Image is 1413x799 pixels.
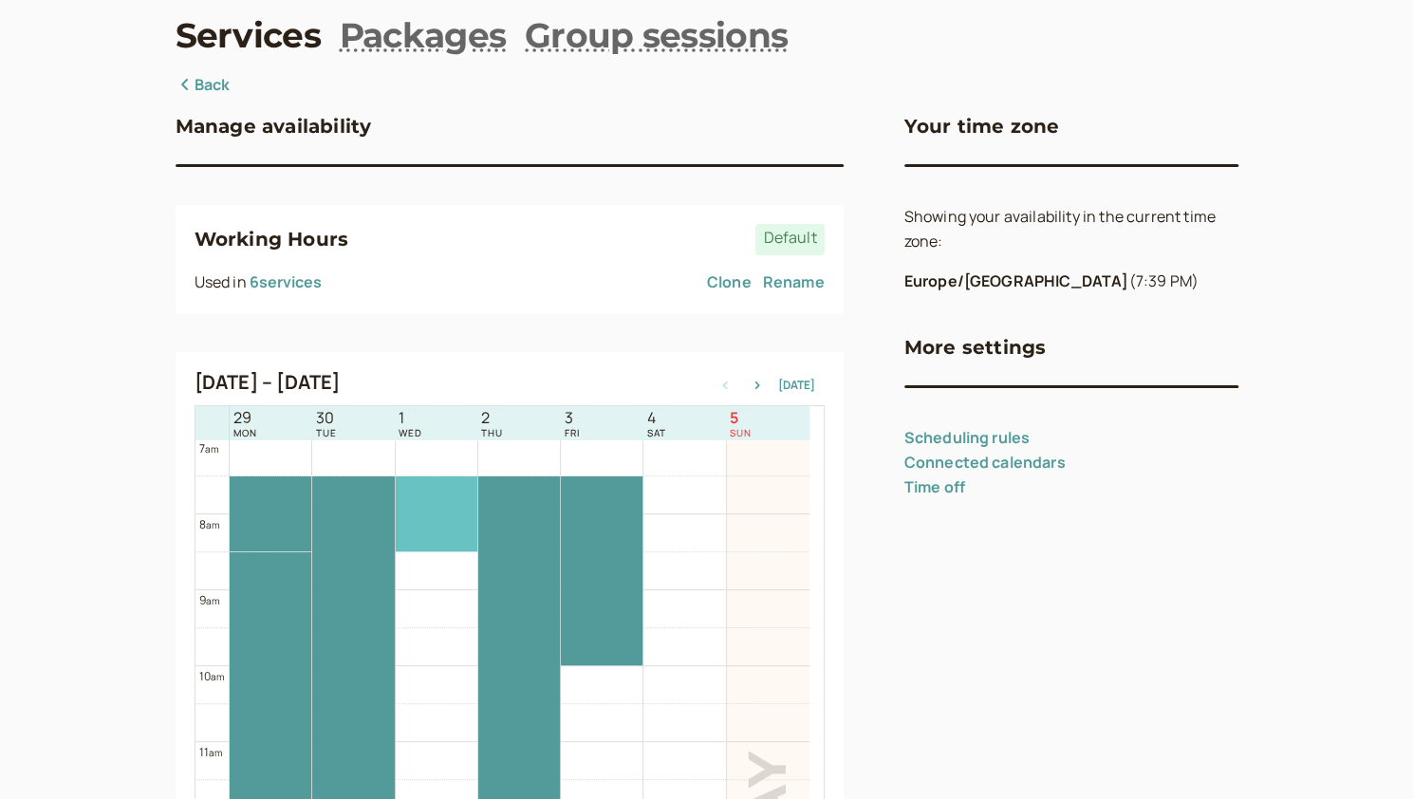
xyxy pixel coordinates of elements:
[904,332,1047,362] h3: More settings
[477,407,507,440] a: October 2, 2025
[904,111,1060,141] h3: Your time zone
[565,427,580,438] span: FRI
[199,515,220,533] div: 8
[647,409,666,427] span: 4
[199,591,220,609] div: 9
[565,409,580,427] span: 3
[211,670,224,683] span: am
[481,427,503,438] span: THU
[233,427,257,438] span: MON
[395,407,426,440] a: October 1, 2025
[399,427,422,438] span: WED
[312,407,341,440] a: September 30, 2025
[904,476,965,497] a: Time off
[195,270,322,295] div: Used in
[647,427,666,438] span: SAT
[561,476,642,665] div: 7:30 AM – 10:00 AM recurr.
[755,224,824,254] span: Default
[763,270,825,295] a: Rename
[1318,708,1413,799] iframe: Chat Widget
[195,224,349,254] h3: Working Hours
[199,439,219,457] div: 7
[233,409,257,427] span: 29
[250,273,322,290] button: 6services
[199,667,225,685] div: 10
[396,476,477,551] div: 7:30 AM – 8:30 AM recurr.
[904,427,1031,448] a: Scheduling rules
[195,371,341,394] h2: [DATE] – [DATE]
[904,269,1238,294] p: ( 7:39 PM )
[481,409,503,427] span: 2
[643,407,670,440] a: October 4, 2025
[209,746,222,759] span: am
[730,409,752,427] span: 5
[230,407,261,440] a: September 29, 2025
[316,427,337,438] span: TUE
[525,11,788,59] a: Group sessions
[399,409,422,427] span: 1
[176,11,321,59] a: Services
[561,407,584,440] a: October 3, 2025
[707,270,752,295] a: Clone
[176,111,372,141] h3: Manage availability
[730,427,752,438] span: SUN
[904,452,1066,473] a: Connected calendars
[206,594,219,607] span: am
[205,442,218,455] span: am
[904,270,1129,291] b: Europe/[GEOGRAPHIC_DATA]
[316,409,337,427] span: 30
[199,743,223,761] div: 11
[904,205,1238,254] p: Showing your availability in the current time zone:
[206,518,219,531] span: am
[230,476,311,551] div: 7:30 AM – 8:30 AM recurr.
[176,73,231,98] a: Back
[778,379,815,392] button: [DATE]
[726,407,755,440] a: October 5, 2025
[340,11,506,59] a: Packages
